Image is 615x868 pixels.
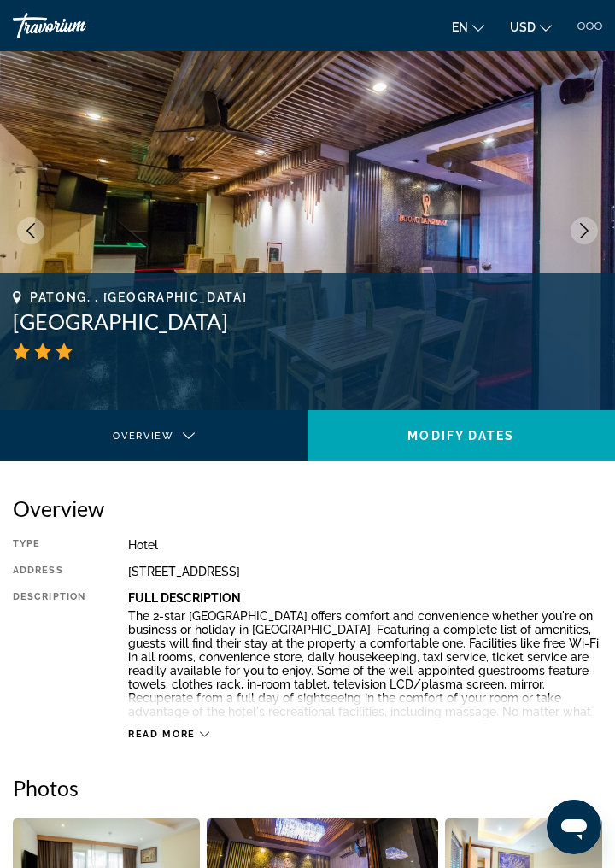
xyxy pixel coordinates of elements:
[13,591,85,719] div: Description
[17,217,44,244] button: Previous image
[128,591,241,605] b: Full Description
[13,496,602,521] h2: Overview
[128,538,602,552] div: Hotel
[13,13,141,38] a: Travorium
[407,429,514,443] span: Modify Dates
[547,800,601,854] iframe: Кнопка запуска окна обмена сообщениями
[13,538,85,552] div: Type
[452,15,484,39] button: Change language
[13,775,602,801] h2: Photos
[128,565,602,578] div: [STREET_ADDRESS]
[128,728,209,741] button: Read more
[128,609,602,746] p: The 2-star [GEOGRAPHIC_DATA] offers comfort and convenience whether you're on business or holiday...
[510,21,536,34] span: USD
[307,410,615,461] button: Modify Dates
[510,15,552,39] button: Change currency
[30,290,247,304] span: Patong, , [GEOGRAPHIC_DATA]
[128,729,196,740] span: Read more
[571,217,598,244] button: Next image
[452,21,468,34] span: en
[13,308,602,334] h1: [GEOGRAPHIC_DATA]
[13,565,85,578] div: Address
